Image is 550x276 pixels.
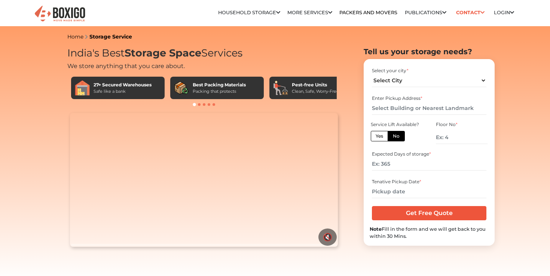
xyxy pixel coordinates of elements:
a: More services [287,10,332,15]
div: Packing that protects [193,88,246,95]
span: We store anything that you care about. [67,62,185,70]
a: Home [67,33,83,40]
input: Ex: 4 [436,131,488,144]
a: Publications [405,10,446,15]
div: Tenative Pickup Date [372,178,486,185]
input: Ex: 365 [372,157,486,171]
div: Clean, Safe, Worry-Free [292,88,339,95]
div: Best Packing Materials [193,82,246,88]
input: Get Free Quote [372,206,486,220]
div: Enter Pickup Address [372,95,486,102]
div: Service Lift Available? [371,121,422,128]
input: Pickup date [372,185,486,198]
video: Your browser does not support the video tag. [70,113,337,247]
a: Packers and Movers [339,10,397,15]
div: Fill in the form and we will get back to you within 30 Mins. [370,226,489,240]
div: Select your city [372,67,486,74]
div: Pest-free Units [292,82,339,88]
input: Select Building or Nearest Landmark [372,102,486,115]
div: Expected Days of storage [372,151,486,157]
div: 27+ Secured Warehouses [94,82,152,88]
button: 🔇 [318,229,337,246]
a: Login [494,10,514,15]
b: Note [370,226,382,232]
label: No [388,131,405,141]
a: Household Storage [218,10,280,15]
a: Storage Service [89,33,132,40]
img: 27+ Secured Warehouses [75,80,90,95]
a: Contact [453,7,487,18]
h2: Tell us your storage needs? [364,47,495,56]
img: Boxigo [34,5,86,23]
div: Safe like a bank [94,88,152,95]
div: Floor No [436,121,488,128]
img: Pest-free Units [273,80,288,95]
label: Yes [371,131,388,141]
h1: India's Best Services [67,47,340,59]
span: Storage Space [125,47,201,59]
img: Best Packing Materials [174,80,189,95]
